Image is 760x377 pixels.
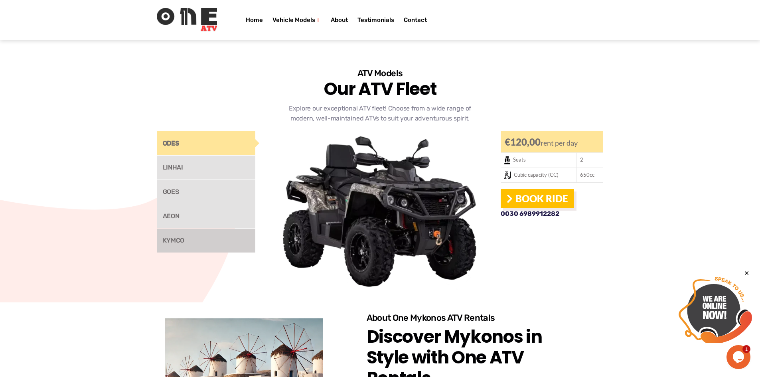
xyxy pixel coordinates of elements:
[504,172,511,179] img: Cubic capacity (CC)
[501,152,576,168] td: Seats
[726,345,752,369] iframe: chat widget
[157,204,256,228] a: AEON
[679,270,752,343] iframe: chat widget
[353,4,399,36] a: Testimonials
[284,79,476,99] h2: Our ATV Fleet
[501,168,576,182] td: Cubic capacity (CC)
[268,4,326,36] a: Vehicle Models
[399,4,432,36] a: Contact
[367,312,568,323] h3: About One Mykonos ATV Rentals
[501,210,559,217] span: 0030 6989912282
[157,131,256,155] a: ODES
[157,156,256,180] a: LINHAI
[576,152,603,168] td: 2
[501,131,603,152] div: €120,00
[284,103,476,123] p: Explore our exceptional ATV fleet! Choose from a wide range of modern, well-maintained ATVs to su...
[501,189,574,208] a: Book Ride
[157,229,256,253] a: KYMCO
[541,138,578,147] span: rent per day
[241,4,268,36] a: Home
[326,4,353,36] a: About
[504,156,510,164] img: Seats
[157,180,256,204] a: GOES
[284,68,476,79] h3: ATV Models
[501,209,559,219] a: 0030 6989912282
[271,131,489,294] img: ODES
[576,168,603,182] td: 650cc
